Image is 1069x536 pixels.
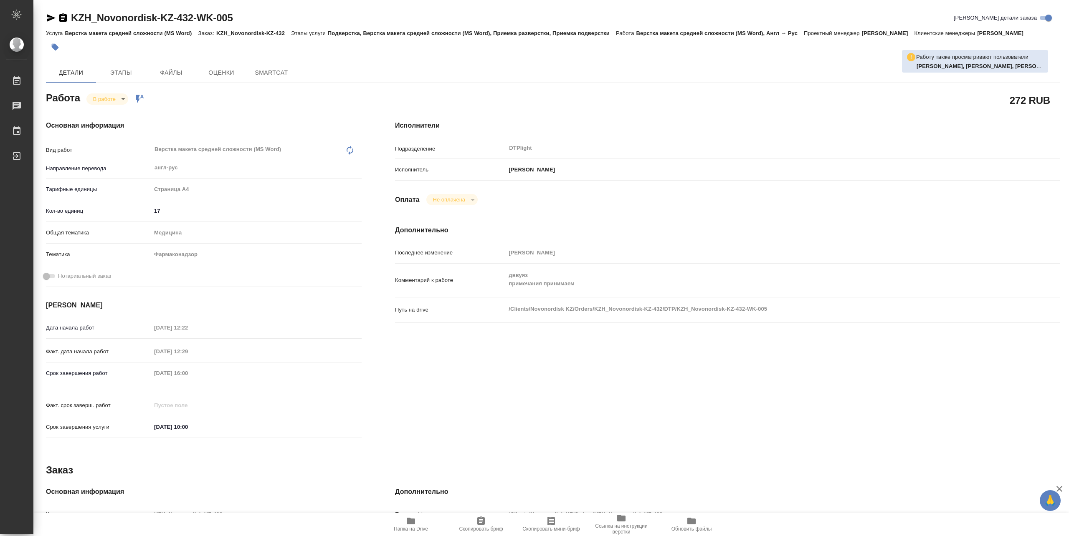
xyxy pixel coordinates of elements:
button: 🙏 [1040,490,1061,511]
button: В работе [91,96,118,103]
div: Медицина [151,226,362,240]
p: Вид работ [46,146,151,154]
input: ✎ Введи что-нибудь [151,421,224,433]
input: Пустое поле [151,345,224,357]
span: SmartCat [251,68,291,78]
div: Страница А4 [151,182,362,196]
input: Пустое поле [151,367,224,379]
p: Факт. срок заверш. работ [46,401,151,410]
p: Последнее изменение [395,249,506,257]
input: Пустое поле [151,508,362,520]
p: Исполнитель [395,166,506,174]
span: [PERSON_NAME] детали заказа [954,14,1037,22]
input: Пустое поле [151,399,224,411]
p: Васильева Наталья, Васильева Ольга, Носкова Анна [917,62,1044,70]
span: 🙏 [1043,492,1057,509]
p: Срок завершения работ [46,369,151,377]
p: Этапы услуги [291,30,328,36]
p: Путь на drive [395,510,506,518]
p: Тарифные единицы [46,185,151,194]
p: Код заказа [46,510,151,518]
span: Файлы [151,68,191,78]
h4: Основная информация [46,121,362,131]
button: Добавить тэг [46,38,64,56]
button: Скопировать бриф [446,513,516,536]
p: Верстка макета средней сложности (MS Word) [65,30,198,36]
textarea: дввуяз примечания принимаем [506,268,1004,291]
h4: Оплата [395,195,420,205]
p: Срок завершения услуги [46,423,151,431]
span: Обновить файлы [671,526,712,532]
p: Факт. дата начала работ [46,347,151,356]
p: Работа [616,30,636,36]
h4: [PERSON_NAME] [46,300,362,310]
div: В работе [86,93,128,105]
button: Обновить файлы [656,513,727,536]
span: Этапы [101,68,141,78]
p: Общая тематика [46,229,151,237]
p: Дата начала работ [46,324,151,332]
p: Клиентские менеджеры [914,30,977,36]
button: Скопировать мини-бриф [516,513,586,536]
div: Фармаконадзор [151,247,362,262]
span: Нотариальный заказ [58,272,111,280]
span: Папка на Drive [394,526,428,532]
input: Пустое поле [506,247,1004,259]
p: [PERSON_NAME] [506,166,555,174]
button: Папка на Drive [376,513,446,536]
input: Пустое поле [151,322,224,334]
p: Путь на drive [395,306,506,314]
p: Верстка макета средней сложности (MS Word), Англ → Рус [636,30,804,36]
h4: Дополнительно [395,225,1060,235]
span: Оценки [201,68,241,78]
h4: Дополнительно [395,487,1060,497]
span: Детали [51,68,91,78]
p: KZH_Novonordisk-KZ-432 [216,30,291,36]
p: Работу также просматривают пользователи [916,53,1028,61]
span: Скопировать мини-бриф [522,526,580,532]
p: Тематика [46,250,151,259]
p: Подразделение [395,145,506,153]
h4: Основная информация [46,487,362,497]
p: Проектный менеджер [804,30,861,36]
p: Кол-во единиц [46,207,151,215]
span: Ссылка на инструкции верстки [591,523,651,535]
h4: Исполнители [395,121,1060,131]
textarea: /Clients/Novonordisk KZ/Orders/KZH_Novonordisk-KZ-432/DTP/KZH_Novonordisk-KZ-432-WK-005 [506,302,1004,316]
button: Скопировать ссылку для ЯМессенджера [46,13,56,23]
button: Скопировать ссылку [58,13,68,23]
div: В работе [426,194,478,205]
h2: Заказ [46,463,73,477]
p: Комментарий к работе [395,276,506,284]
p: [PERSON_NAME] [862,30,914,36]
p: Услуга [46,30,65,36]
p: Направление перевода [46,164,151,173]
button: Ссылка на инструкции верстки [586,513,656,536]
input: Пустое поле [506,508,1004,520]
h2: Работа [46,90,80,105]
button: Не оплачена [431,196,468,203]
p: [PERSON_NAME] [977,30,1030,36]
h2: 272 RUB [1010,93,1050,107]
p: Заказ: [198,30,216,36]
input: ✎ Введи что-нибудь [151,205,362,217]
span: Скопировать бриф [459,526,503,532]
p: Подверстка, Верстка макета средней сложности (MS Word), Приемка разверстки, Приемка подверстки [328,30,616,36]
a: KZH_Novonordisk-KZ-432-WK-005 [71,12,233,23]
